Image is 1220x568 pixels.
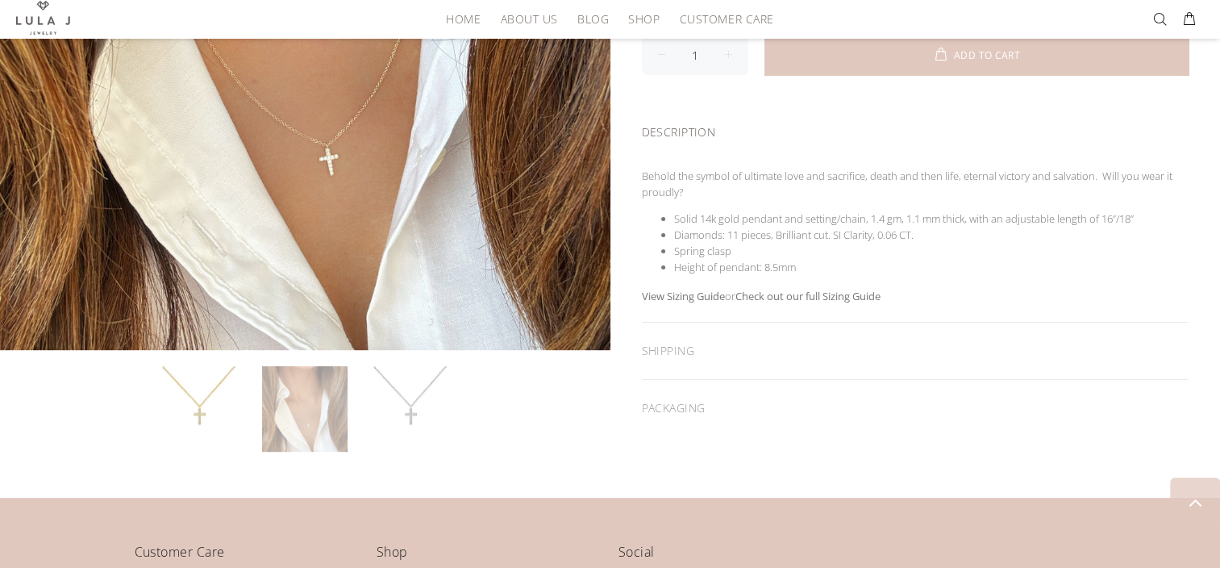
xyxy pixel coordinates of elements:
a: View Sizing Guide [642,289,725,303]
div: SHIPPING [642,323,1189,379]
p: or [642,288,1189,304]
a: Shop [618,6,669,31]
span: Behold the symbol of ultimate love and sacrifice, death and then life, eternal victory and salvat... [642,169,1172,199]
a: HOME [436,6,490,31]
a: About Us [490,6,567,31]
li: Height of pendant: 8.5mm [674,259,1189,275]
a: Customer Care [669,6,773,31]
button: ADD TO CART [764,35,1189,75]
span: HOME [446,13,481,25]
li: Spring clasp [674,243,1189,259]
a: BACK TO TOP [1170,478,1220,528]
a: Blog [568,6,618,31]
span: ADD TO CART [954,51,1020,61]
span: Blog [577,13,609,25]
div: DESCRIPTION [642,104,1189,155]
li: Solid 14k gold pendant and setting/chain, 1.4 gm, 1.1 mm thick, with an adjustable length of 16”/18” [674,211,1189,227]
span: About Us [500,13,557,25]
a: Check out our full Sizing Guide [735,289,881,303]
div: PACKAGING [642,380,1189,436]
span: Customer Care [679,13,773,25]
span: Shop [628,13,660,25]
li: Diamonds: 11 pieces, Brilliant cut. SI Clarity, 0.06 CT. [674,227,1189,243]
